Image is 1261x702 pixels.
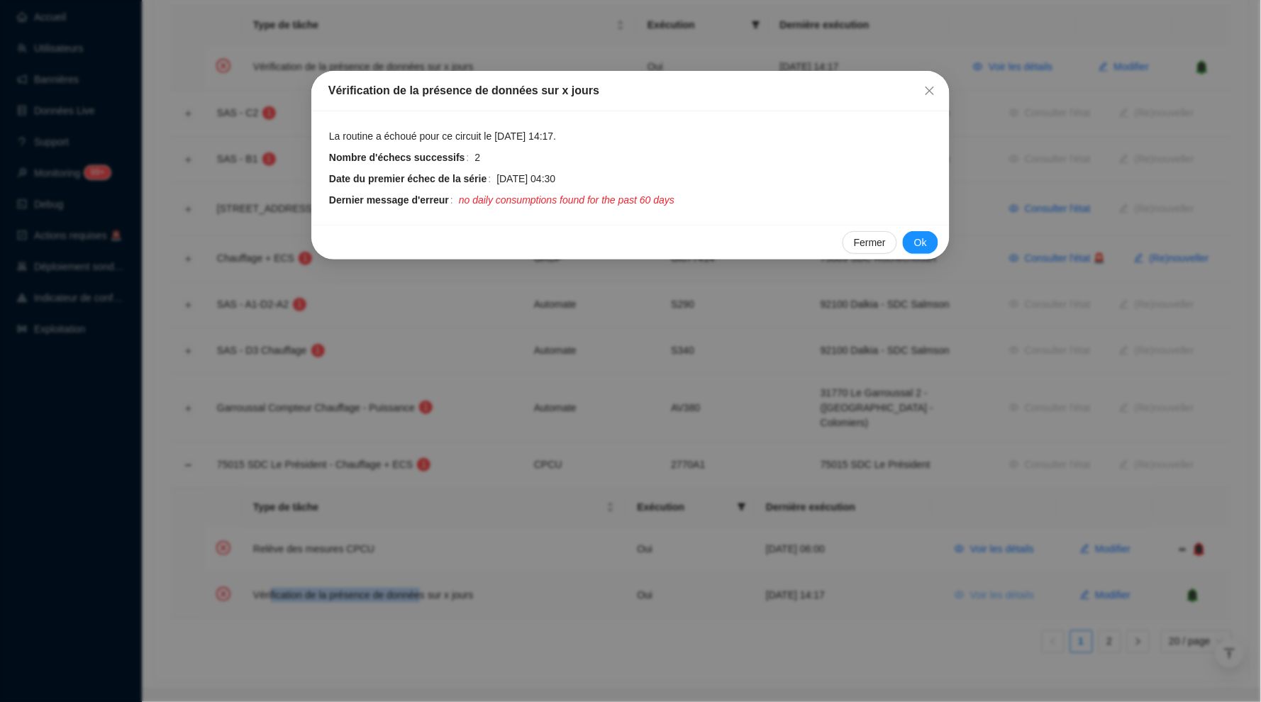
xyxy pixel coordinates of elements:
[924,85,935,96] span: close
[329,152,465,163] strong: Nombre d'échecs successifs
[475,150,481,165] span: 2
[918,79,941,102] button: Close
[459,193,674,208] span: no daily consumptions found for the past 60 days
[329,194,449,206] strong: Dernier message d'erreur
[329,129,556,144] span: La routine a échoué pour ce circuit le [DATE] 14:17.
[496,172,555,186] span: [DATE] 04:30
[329,173,487,184] strong: Date du premier échec de la série
[914,235,927,250] span: Ok
[843,231,897,254] button: Fermer
[328,82,933,99] div: Vérification de la présence de données sur x jours
[918,85,941,96] span: Fermer
[854,235,886,250] span: Fermer
[903,231,938,254] button: Ok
